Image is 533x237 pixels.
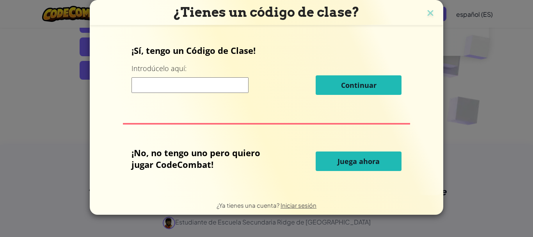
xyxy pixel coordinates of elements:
font: Introdúcelo aquí: [131,64,187,73]
font: Juega ahora [338,157,380,166]
font: ¿Ya tienes una cuenta? [217,201,279,209]
font: ¿Tienes un código de clase? [174,4,359,20]
button: Juega ahora [316,151,402,171]
font: ¡Sí, tengo un Código de Clase! [131,45,256,56]
button: Continuar [316,75,402,95]
font: ¡No, no tengo uno pero quiero jugar CodeCombat! [131,147,260,170]
a: Iniciar sesión [281,201,316,209]
img: icono de cerrar [425,8,435,20]
font: Continuar [341,80,377,90]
